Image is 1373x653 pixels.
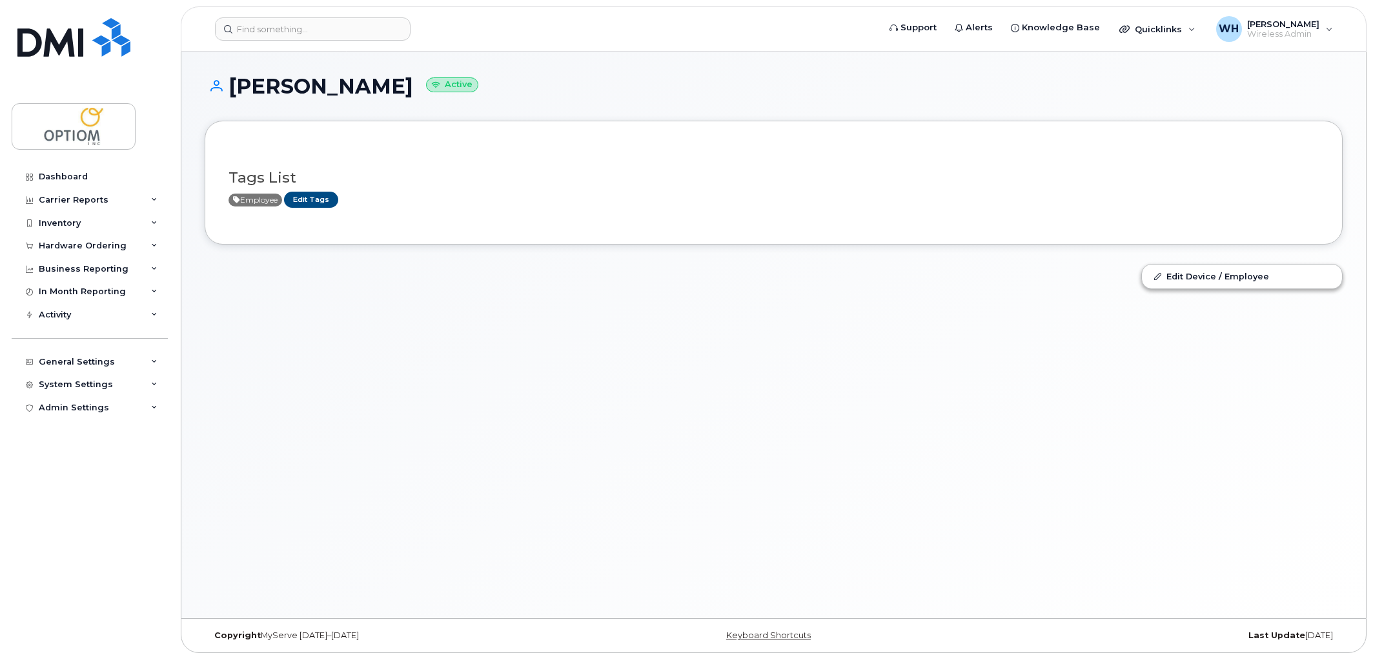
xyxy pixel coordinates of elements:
[726,630,811,640] a: Keyboard Shortcuts
[229,170,1319,186] h3: Tags List
[963,630,1343,641] div: [DATE]
[1142,265,1342,288] a: Edit Device / Employee
[214,630,261,640] strong: Copyright
[205,75,1343,97] h1: [PERSON_NAME]
[229,194,282,206] span: Active
[284,192,338,208] a: Edit Tags
[1248,630,1305,640] strong: Last Update
[205,630,584,641] div: MyServe [DATE]–[DATE]
[426,77,478,92] small: Active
